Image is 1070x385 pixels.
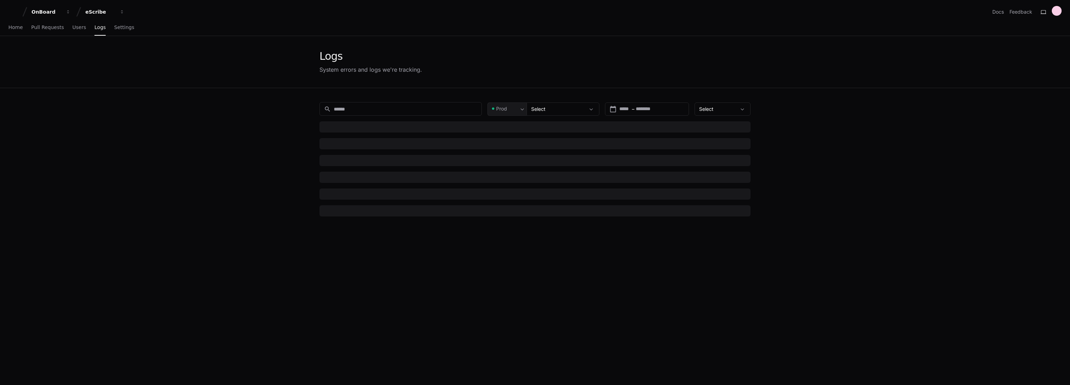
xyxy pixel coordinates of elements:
button: OnBoard [29,6,73,18]
mat-icon: search [324,106,331,113]
div: eScribe [85,8,115,15]
span: Home [8,25,23,29]
a: Docs [992,8,1004,15]
button: Feedback [1009,8,1032,15]
span: Select [531,106,545,112]
span: Prod [496,105,507,112]
a: Settings [114,20,134,36]
span: Pull Requests [31,25,64,29]
button: eScribe [83,6,127,18]
span: – [632,106,634,113]
span: Logs [94,25,106,29]
span: Users [72,25,86,29]
div: Logs [319,50,422,63]
div: OnBoard [31,8,62,15]
mat-icon: calendar_today [610,106,617,113]
div: System errors and logs we're tracking. [319,65,422,74]
a: Pull Requests [31,20,64,36]
a: Users [72,20,86,36]
span: Select [699,106,713,112]
a: Home [8,20,23,36]
span: Settings [114,25,134,29]
a: Logs [94,20,106,36]
button: Open calendar [610,106,617,113]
